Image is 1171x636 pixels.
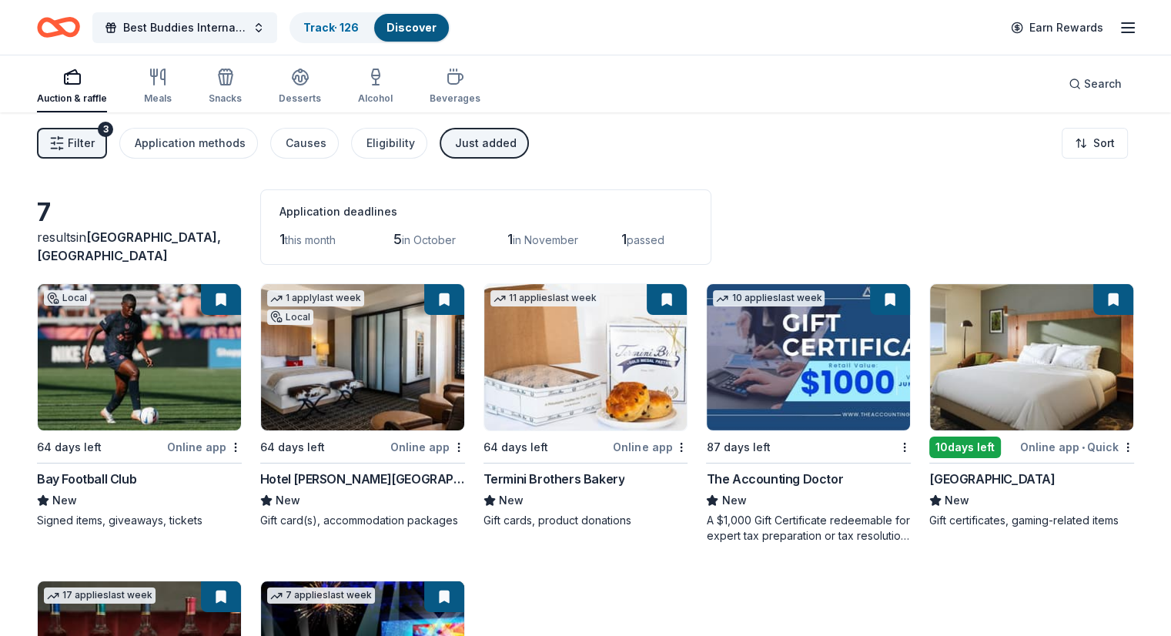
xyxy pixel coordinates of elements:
[289,12,450,43] button: Track· 126Discover
[286,134,326,152] div: Causes
[929,283,1134,528] a: Image for Boomtown Casino Resort10days leftOnline app•Quick[GEOGRAPHIC_DATA]NewGift certificates,...
[1020,437,1134,457] div: Online app Quick
[366,134,415,152] div: Eligibility
[270,128,339,159] button: Causes
[37,62,107,112] button: Auction & raffle
[386,21,437,34] a: Discover
[613,437,688,457] div: Online app
[945,491,969,510] span: New
[490,290,600,306] div: 11 applies last week
[37,229,221,263] span: in
[37,513,242,528] div: Signed items, giveaways, tickets
[483,470,625,488] div: Termini Brothers Bakery
[358,62,393,112] button: Alcohol
[44,290,90,306] div: Local
[144,62,172,112] button: Meals
[123,18,246,37] span: Best Buddies International, [GEOGRAPHIC_DATA], Champion of the Year Gala
[358,92,393,105] div: Alcohol
[706,513,911,544] div: A $1,000 Gift Certificate redeemable for expert tax preparation or tax resolution services—recipi...
[1002,14,1112,42] a: Earn Rewards
[260,470,465,488] div: Hotel [PERSON_NAME][GEOGRAPHIC_DATA]
[98,122,113,137] div: 3
[209,62,242,112] button: Snacks
[513,233,578,246] span: in November
[261,284,464,430] img: Image for Hotel Valencia Santana Row
[721,491,746,510] span: New
[279,62,321,112] button: Desserts
[267,587,375,604] div: 7 applies last week
[37,9,80,45] a: Home
[144,92,172,105] div: Meals
[37,128,107,159] button: Filter3
[267,310,313,325] div: Local
[167,437,242,457] div: Online app
[929,470,1055,488] div: [GEOGRAPHIC_DATA]
[929,437,1001,458] div: 10 days left
[119,128,258,159] button: Application methods
[483,513,688,528] div: Gift cards, product donations
[430,62,480,112] button: Beverages
[209,92,242,105] div: Snacks
[483,438,548,457] div: 64 days left
[706,283,911,544] a: Image for The Accounting Doctor10 applieslast week87 days leftThe Accounting DoctorNewA $1,000 Gi...
[1084,75,1122,93] span: Search
[627,233,664,246] span: passed
[279,231,285,247] span: 1
[37,438,102,457] div: 64 days left
[135,134,246,152] div: Application methods
[37,197,242,228] div: 7
[706,438,770,457] div: 87 days left
[706,470,843,488] div: The Accounting Doctor
[279,92,321,105] div: Desserts
[37,470,136,488] div: Bay Football Club
[713,290,825,306] div: 10 applies last week
[351,128,427,159] button: Eligibility
[390,437,465,457] div: Online app
[260,283,465,528] a: Image for Hotel Valencia Santana Row1 applylast weekLocal64 days leftOnline appHotel [PERSON_NAME...
[430,92,480,105] div: Beverages
[499,491,524,510] span: New
[1062,128,1128,159] button: Sort
[260,438,325,457] div: 64 days left
[92,12,277,43] button: Best Buddies International, [GEOGRAPHIC_DATA], Champion of the Year Gala
[440,128,529,159] button: Just added
[1056,69,1134,99] button: Search
[279,203,692,221] div: Application deadlines
[707,284,910,430] img: Image for The Accounting Doctor
[37,229,221,263] span: [GEOGRAPHIC_DATA], [GEOGRAPHIC_DATA]
[303,21,359,34] a: Track· 126
[44,587,156,604] div: 17 applies last week
[285,233,336,246] span: this month
[1082,441,1085,454] span: •
[930,284,1133,430] img: Image for Boomtown Casino Resort
[455,134,517,152] div: Just added
[38,284,241,430] img: Image for Bay Football Club
[37,283,242,528] a: Image for Bay Football ClubLocal64 days leftOnline appBay Football ClubNewSigned items, giveaways...
[393,231,402,247] span: 5
[483,283,688,528] a: Image for Termini Brothers Bakery11 applieslast week64 days leftOnline appTermini Brothers Bakery...
[621,231,627,247] span: 1
[52,491,77,510] span: New
[37,92,107,105] div: Auction & raffle
[507,231,513,247] span: 1
[484,284,688,430] img: Image for Termini Brothers Bakery
[402,233,456,246] span: in October
[37,228,242,265] div: results
[260,513,465,528] div: Gift card(s), accommodation packages
[267,290,364,306] div: 1 apply last week
[929,513,1134,528] div: Gift certificates, gaming-related items
[1093,134,1115,152] span: Sort
[276,491,300,510] span: New
[68,134,95,152] span: Filter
